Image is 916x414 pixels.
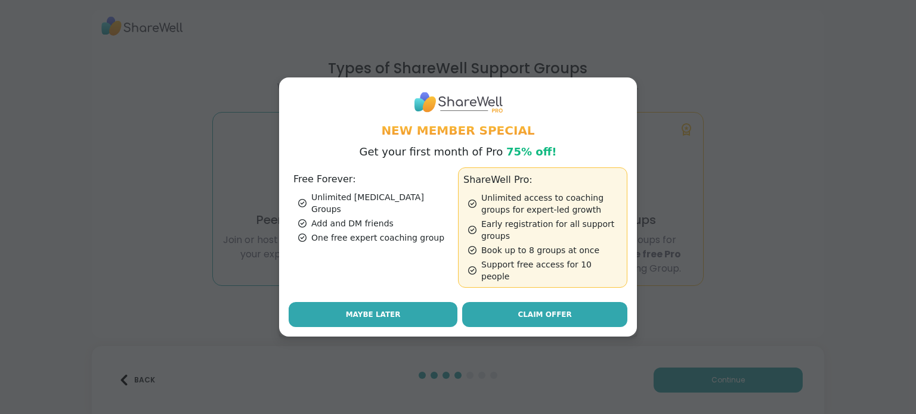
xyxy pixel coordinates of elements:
[506,145,557,158] span: 75% off!
[468,218,622,242] div: Early registration for all support groups
[518,309,571,320] span: Claim Offer
[346,309,401,320] span: Maybe Later
[468,192,622,216] div: Unlimited access to coaching groups for expert-led growth
[289,122,627,139] h1: New Member Special
[289,302,457,327] button: Maybe Later
[468,259,622,282] div: Support free access for 10 people
[298,232,453,244] div: One free expert coaching group
[293,172,453,186] h3: Free Forever:
[360,144,557,160] p: Get your first month of Pro
[468,244,622,256] div: Book up to 8 groups at once
[298,191,453,215] div: Unlimited [MEDICAL_DATA] Groups
[462,302,627,327] a: Claim Offer
[413,87,503,117] img: ShareWell Logo
[463,173,622,187] h3: ShareWell Pro:
[298,217,453,229] div: Add and DM friends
